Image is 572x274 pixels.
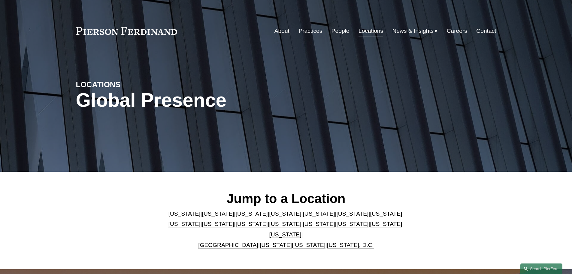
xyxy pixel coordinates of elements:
[370,221,402,227] a: [US_STATE]
[331,25,350,37] a: People
[163,209,409,250] p: | | | | | | | | | | | | | | | | | |
[168,221,201,227] a: [US_STATE]
[202,211,234,217] a: [US_STATE]
[327,242,374,248] a: [US_STATE], D.C.
[163,191,409,206] h2: Jump to a Location
[336,211,368,217] a: [US_STATE]
[303,221,335,227] a: [US_STATE]
[198,242,258,248] a: [GEOGRAPHIC_DATA]
[202,221,234,227] a: [US_STATE]
[76,89,356,111] h1: Global Presence
[236,211,268,217] a: [US_STATE]
[447,25,467,37] a: Careers
[293,242,325,248] a: [US_STATE]
[274,25,289,37] a: About
[168,211,201,217] a: [US_STATE]
[359,25,383,37] a: Locations
[260,242,292,248] a: [US_STATE]
[476,25,496,37] a: Contact
[269,231,301,238] a: [US_STATE]
[236,221,268,227] a: [US_STATE]
[520,263,562,274] a: Search this site
[392,26,434,36] span: News & Insights
[76,80,181,89] h4: LOCATIONS
[392,25,438,37] a: folder dropdown
[370,211,402,217] a: [US_STATE]
[298,25,322,37] a: Practices
[303,211,335,217] a: [US_STATE]
[269,221,301,227] a: [US_STATE]
[336,221,368,227] a: [US_STATE]
[269,211,301,217] a: [US_STATE]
